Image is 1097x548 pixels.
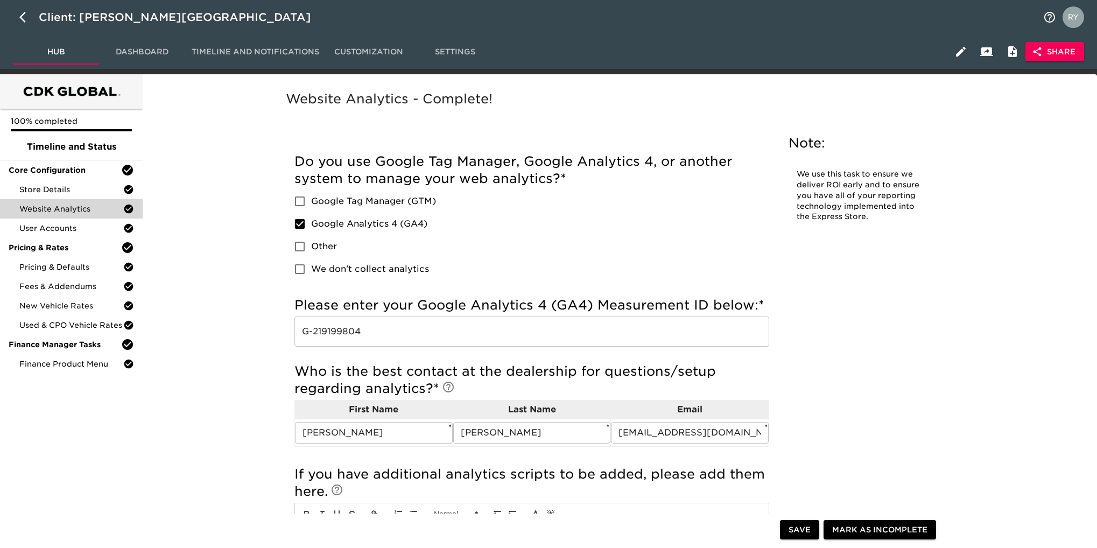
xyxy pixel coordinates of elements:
[11,116,132,127] p: 100% completed
[9,165,121,175] span: Core Configuration
[19,320,123,331] span: Used & CPO Vehicle Rates
[294,297,769,314] h5: Please enter your Google Analytics 4 (GA4) Measurement ID below:
[19,203,123,214] span: Website Analytics
[19,262,123,272] span: Pricing & Defaults
[19,300,123,311] span: New Vehicle Rates
[824,520,936,540] button: Mark as Incomplete
[948,39,974,65] button: Edit Hub
[1000,39,1025,65] button: Internal Notes and Comments
[19,281,123,292] span: Fees & Addendums
[789,523,811,537] span: Save
[1025,42,1084,62] button: Share
[1037,4,1063,30] button: notifications
[311,263,429,276] span: We don't collect analytics
[780,520,819,540] button: Save
[332,45,405,59] span: Customization
[192,45,319,59] span: Timeline and Notifications
[294,317,769,347] input: Example: G-1234567890
[19,45,93,59] span: Hub
[294,153,769,187] h5: Do you use Google Tag Manager, Google Analytics 4, or another system to manage your web analytics?
[294,466,769,500] h5: If you have additional analytics scripts to be added, please add them here.
[19,223,123,234] span: User Accounts
[9,242,121,253] span: Pricing & Rates
[611,403,769,416] p: Email
[1063,6,1084,28] img: Profile
[295,403,453,416] p: First Name
[1034,45,1075,59] span: Share
[311,195,436,208] span: Google Tag Manager (GTM)
[9,140,134,153] span: Timeline and Status
[9,339,121,350] span: Finance Manager Tasks
[453,403,611,416] p: Last Name
[974,39,1000,65] button: Client View
[19,359,123,369] span: Finance Product Menu
[789,135,934,152] h5: Note:
[19,184,123,195] span: Store Details
[832,523,927,537] span: Mark as Incomplete
[286,90,949,108] h5: Website Analytics - Complete!
[106,45,179,59] span: Dashboard
[797,169,926,222] p: We use this task to ensure we deliver ROI early and to ensure you have all of your reporting tech...
[39,9,326,26] div: Client: [PERSON_NAME][GEOGRAPHIC_DATA]
[418,45,491,59] span: Settings
[311,217,427,230] span: Google Analytics 4 (GA4)
[294,363,769,397] h5: Who is the best contact at the dealership for questions/setup regarding analytics?
[311,240,337,253] span: Other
